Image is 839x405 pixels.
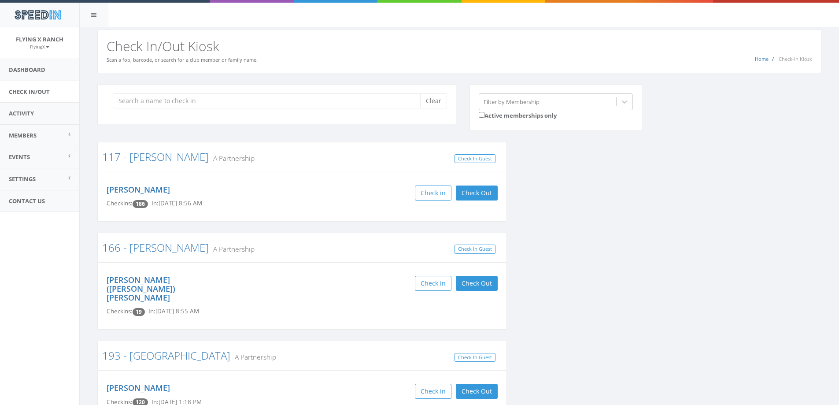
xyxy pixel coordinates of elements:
a: Check In Guest [455,245,495,254]
small: Scan a fob, barcode, or search for a club member or family name. [107,56,258,63]
a: [PERSON_NAME] [107,383,170,393]
span: Checkin count [133,308,145,316]
input: Active memberships only [479,112,484,118]
button: Check in [415,384,451,399]
span: Members [9,131,37,139]
a: Home [755,56,769,62]
a: [PERSON_NAME] ([PERSON_NAME]) [PERSON_NAME] [107,275,175,303]
span: Checkins: [107,199,133,207]
a: [PERSON_NAME] [107,184,170,195]
span: In: [DATE] 8:56 AM [152,199,202,207]
span: Settings [9,175,36,183]
span: Contact Us [9,197,45,205]
a: Check In Guest [455,154,495,163]
span: In: [DATE] 8:55 AM [148,307,199,315]
small: FlyingX [30,44,49,50]
small: A Partnership [230,352,276,362]
a: 166 - [PERSON_NAME] [102,240,209,255]
span: Checkins: [107,307,133,315]
button: Check in [415,276,451,291]
button: Check in [415,186,451,201]
a: Check In Guest [455,353,495,362]
span: Checkin count [133,200,148,208]
button: Clear [420,93,447,108]
span: Flying X Ranch [16,35,63,43]
img: speedin_logo.png [10,7,65,23]
h2: Check In/Out Kiosk [107,39,812,53]
button: Check Out [456,276,498,291]
button: Check Out [456,186,498,201]
small: A Partnership [209,244,255,254]
label: Active memberships only [479,110,557,120]
input: Search a name to check in [113,93,427,108]
a: 117 - [PERSON_NAME] [102,149,209,164]
a: FlyingX [30,42,49,50]
a: 193 - [GEOGRAPHIC_DATA] [102,348,230,363]
div: Filter by Membership [484,97,540,106]
button: Check Out [456,384,498,399]
span: Check-In Kiosk [779,56,812,62]
span: Events [9,153,30,161]
small: A Partnership [209,153,255,163]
